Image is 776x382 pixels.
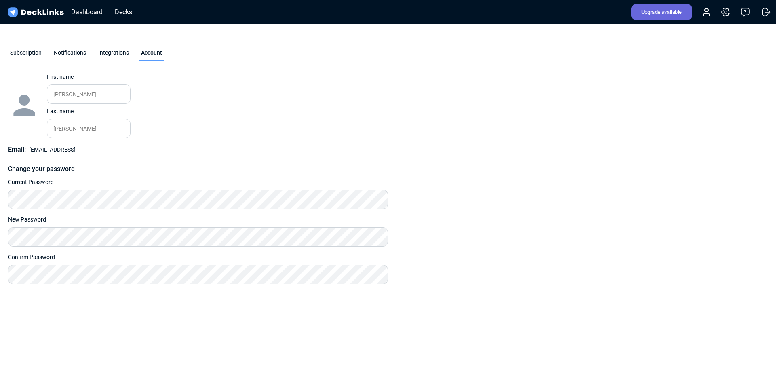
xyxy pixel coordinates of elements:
[8,178,54,186] label: Current Password
[47,107,127,116] div: Last name
[8,215,46,224] label: New Password
[8,49,44,61] div: Subscription
[52,49,88,61] div: Notifications
[96,49,131,61] div: Integrations
[47,73,127,81] div: First name
[29,146,76,153] span: [EMAIL_ADDRESS]
[8,146,26,153] span: Email:
[139,49,164,61] div: Account
[8,164,388,174] div: Change your password
[111,7,136,17] div: Decks
[631,4,692,20] div: Upgrade available
[8,253,55,262] label: Confirm Password
[6,6,65,18] img: DeckLinks
[67,7,107,17] div: Dashboard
